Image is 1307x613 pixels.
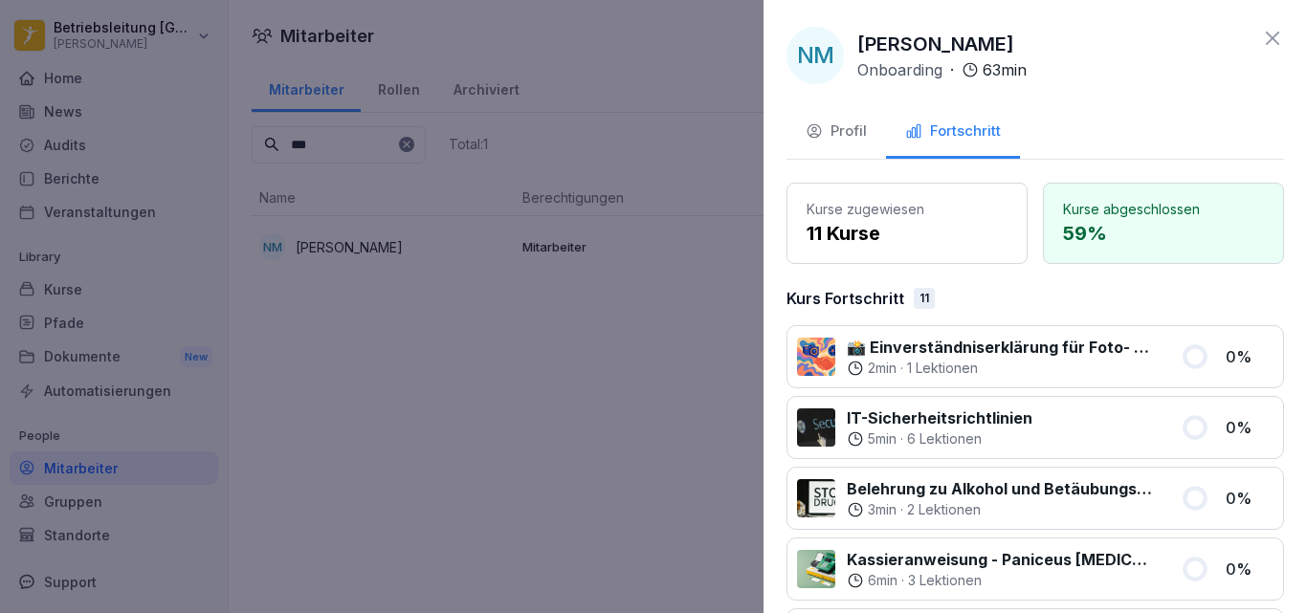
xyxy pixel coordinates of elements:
[1226,487,1274,510] p: 0 %
[847,500,1158,519] div: ·
[857,58,1027,81] div: ·
[868,359,897,378] p: 2 min
[847,429,1032,449] div: ·
[886,107,1020,159] button: Fortschritt
[905,120,1001,142] div: Fortschritt
[847,571,1158,590] div: ·
[914,288,935,309] div: 11
[907,429,982,449] p: 6 Lektionen
[868,429,897,449] p: 5 min
[847,477,1158,500] p: Belehrung zu Alkohol und Betäubungsmitteln am Arbeitsplatz
[847,359,1158,378] div: ·
[786,107,886,159] button: Profil
[1226,345,1274,368] p: 0 %
[786,287,904,310] p: Kurs Fortschritt
[868,571,897,590] p: 6 min
[907,500,981,519] p: 2 Lektionen
[786,27,844,84] div: NM
[847,406,1032,429] p: IT-Sicherheitsrichtlinien
[1063,199,1264,219] p: Kurse abgeschlossen
[908,571,982,590] p: 3 Lektionen
[807,199,1008,219] p: Kurse zugewiesen
[1226,558,1274,580] p: 0 %
[983,58,1027,81] p: 63 min
[806,120,867,142] div: Profil
[807,219,1008,248] p: 11 Kurse
[1226,416,1274,439] p: 0 %
[1063,219,1264,248] p: 59 %
[847,548,1158,571] p: Kassieranweisung - Paniceus [MEDICAL_DATA] Systemzentrale GmbH
[857,58,942,81] p: Onboarding
[868,500,897,519] p: 3 min
[907,359,978,378] p: 1 Lektionen
[857,30,1014,58] p: [PERSON_NAME]
[847,336,1158,359] p: 📸 Einverständniserklärung für Foto- und Videonutzung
